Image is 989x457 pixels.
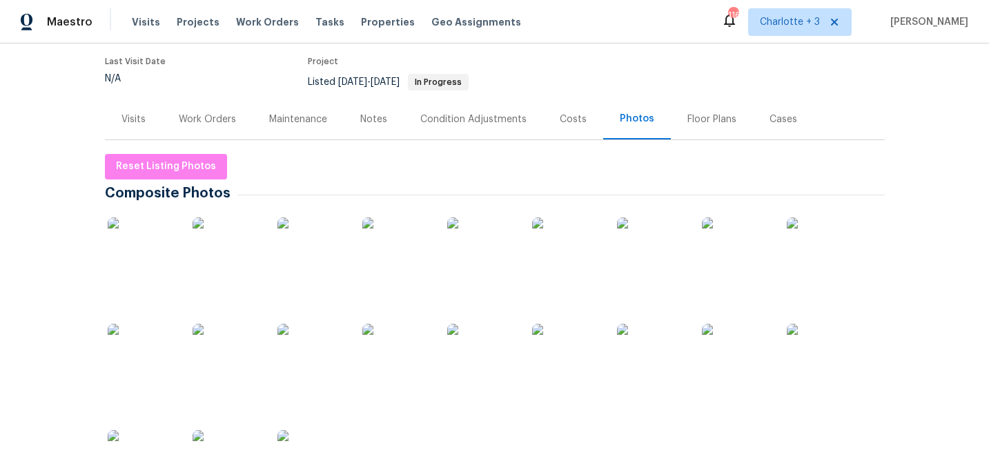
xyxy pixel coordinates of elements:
[177,15,219,29] span: Projects
[371,77,400,87] span: [DATE]
[431,15,521,29] span: Geo Assignments
[560,113,587,126] div: Costs
[361,15,415,29] span: Properties
[885,15,968,29] span: [PERSON_NAME]
[420,113,527,126] div: Condition Adjustments
[121,113,146,126] div: Visits
[770,113,797,126] div: Cases
[105,186,237,200] span: Composite Photos
[179,113,236,126] div: Work Orders
[308,57,338,66] span: Project
[360,113,387,126] div: Notes
[338,77,400,87] span: -
[105,74,166,84] div: N/A
[409,78,467,86] span: In Progress
[760,15,820,29] span: Charlotte + 3
[236,15,299,29] span: Work Orders
[116,158,216,175] span: Reset Listing Photos
[308,77,469,87] span: Listed
[269,113,327,126] div: Maintenance
[47,15,92,29] span: Maestro
[315,17,344,27] span: Tasks
[132,15,160,29] span: Visits
[687,113,736,126] div: Floor Plans
[620,112,654,126] div: Photos
[338,77,367,87] span: [DATE]
[728,8,738,22] div: 116
[105,154,227,179] button: Reset Listing Photos
[105,57,166,66] span: Last Visit Date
